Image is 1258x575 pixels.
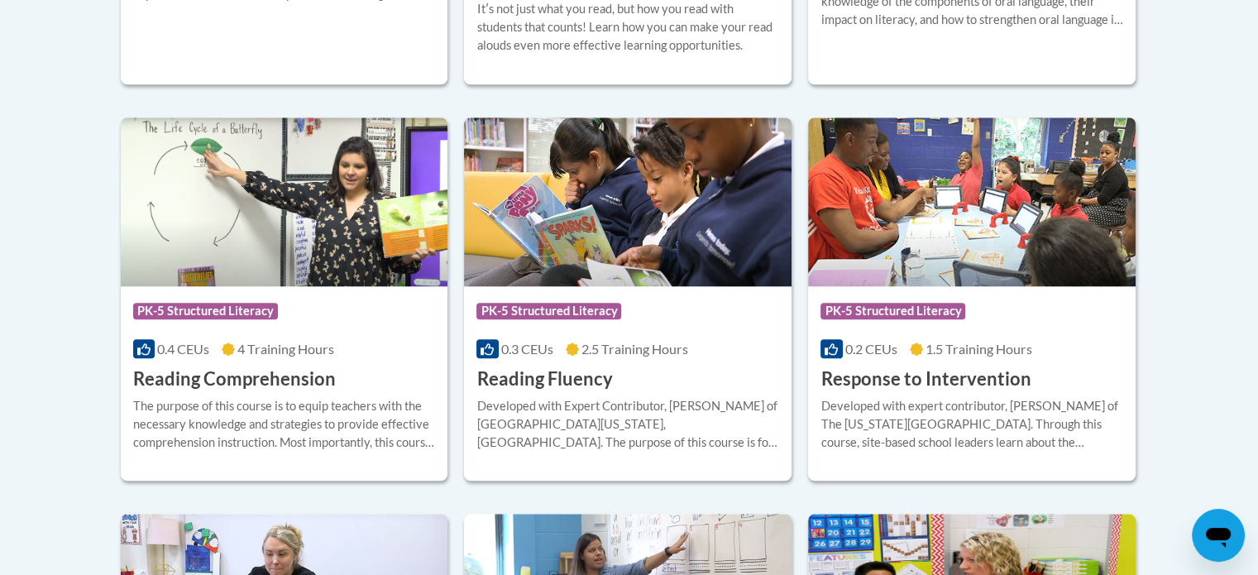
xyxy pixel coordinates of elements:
div: Developed with expert contributor, [PERSON_NAME] of The [US_STATE][GEOGRAPHIC_DATA]. Through this... [820,397,1123,452]
a: Course LogoPK-5 Structured Literacy0.2 CEUs1.5 Training Hours Response to InterventionDeveloped w... [808,117,1136,482]
div: Developed with Expert Contributor, [PERSON_NAME] of [GEOGRAPHIC_DATA][US_STATE], [GEOGRAPHIC_DATA... [476,397,779,452]
img: Course Logo [121,117,448,286]
img: Course Logo [464,117,792,286]
img: Course Logo [808,117,1136,286]
h3: Reading Fluency [476,367,612,392]
span: 0.2 CEUs [845,341,897,357]
span: 0.3 CEUs [501,341,553,357]
div: The purpose of this course is to equip teachers with the necessary knowledge and strategies to pr... [133,397,436,452]
span: PK-5 Structured Literacy [820,303,965,319]
iframe: Button to launch messaging window [1192,509,1245,562]
span: PK-5 Structured Literacy [133,303,278,319]
span: 4 Training Hours [237,341,334,357]
h3: Reading Comprehension [133,367,336,392]
h3: Response to Intervention [820,367,1031,392]
a: Course LogoPK-5 Structured Literacy0.3 CEUs2.5 Training Hours Reading FluencyDeveloped with Exper... [464,117,792,482]
span: 2.5 Training Hours [581,341,688,357]
span: PK-5 Structured Literacy [476,303,621,319]
span: 0.4 CEUs [157,341,209,357]
a: Course LogoPK-5 Structured Literacy0.4 CEUs4 Training Hours Reading ComprehensionThe purpose of t... [121,117,448,482]
span: 1.5 Training Hours [926,341,1032,357]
